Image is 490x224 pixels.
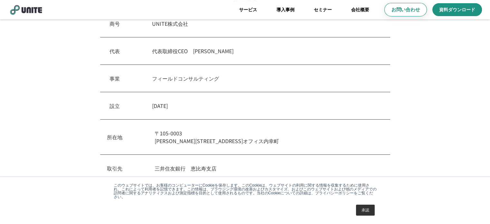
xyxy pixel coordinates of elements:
[439,6,475,13] p: 資料ダウンロード
[374,142,490,224] div: チャットウィジェット
[110,102,120,110] p: 設立
[110,47,120,55] p: 代表
[114,183,377,199] p: このウェブサイトでは、お客様のコンピューターにCookieを保存します。このCookieは、ウェブサイトの利用に関する情報を収集するために使用され、これによって利用者を記憶できます。この情報は、...
[107,164,122,172] p: 取引先
[110,20,120,27] p: 商号
[155,129,383,145] p: 〒105-0003 [PERSON_NAME][STREET_ADDRESS]オフィス内幸町
[107,133,122,141] p: 所在地
[432,3,482,16] a: 資料ダウンロード
[356,205,375,216] a: 承認
[155,164,383,172] p: 三井住友銀行 恵比寿支店
[110,74,120,82] p: 事業
[152,47,381,55] p: 代表取締役CEO [PERSON_NAME]
[374,142,490,224] iframe: Chat Widget
[391,6,420,13] p: お問い合わせ
[384,3,427,16] a: お問い合わせ
[152,20,381,27] p: UNITE株式会社
[152,102,381,110] p: [DATE]
[152,74,381,82] p: フィールドコンサルティング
